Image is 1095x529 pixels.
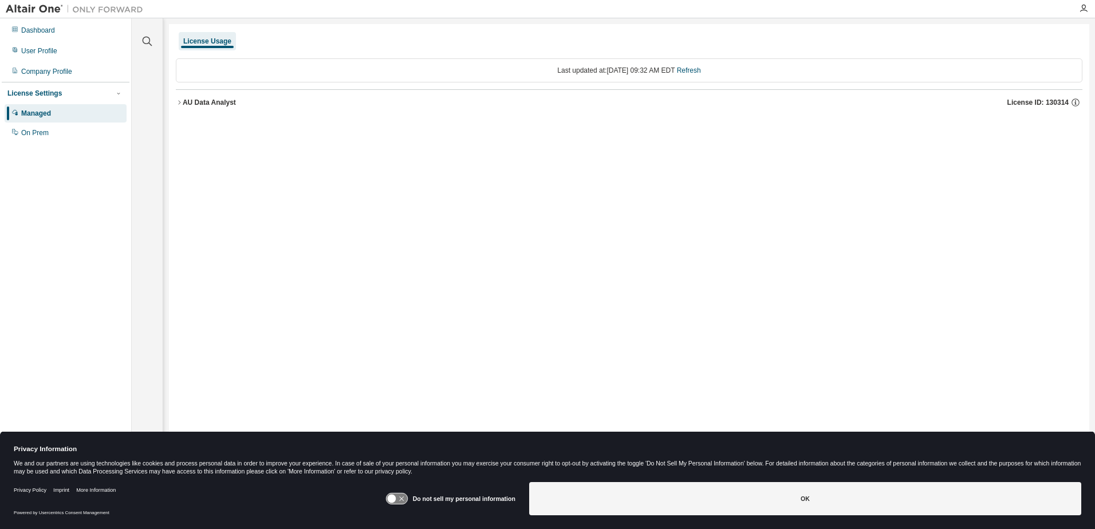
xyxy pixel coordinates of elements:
a: Refresh [677,66,701,74]
div: Company Profile [21,67,72,76]
div: Dashboard [21,26,55,35]
div: User Profile [21,46,57,56]
button: AU Data AnalystLicense ID: 130314 [176,90,1082,115]
div: AU Data Analyst [183,98,236,107]
div: On Prem [21,128,49,137]
img: Altair One [6,3,149,15]
div: License Settings [7,89,62,98]
div: Managed [21,109,51,118]
div: License Usage [183,37,231,46]
div: Last updated at: [DATE] 09:32 AM EDT [176,58,1082,82]
span: License ID: 130314 [1007,98,1069,107]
